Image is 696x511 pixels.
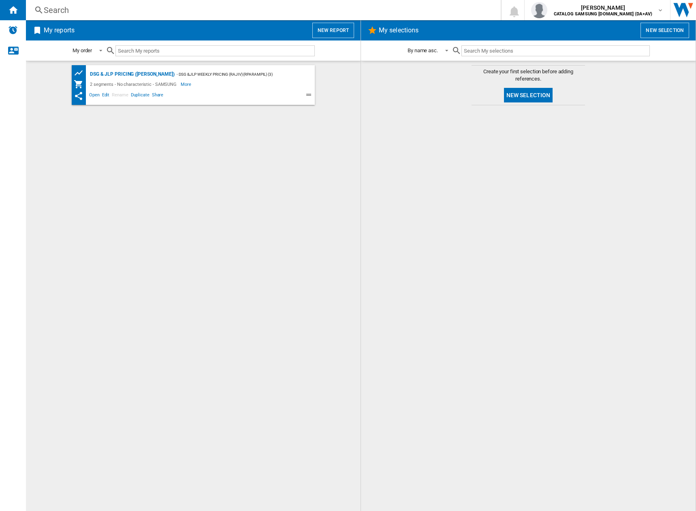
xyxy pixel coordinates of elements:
b: CATALOG SAMSUNG [DOMAIN_NAME] (DA+AV) [554,11,652,17]
div: DSG & JLP Pricing ([PERSON_NAME]) [88,69,175,79]
div: - DSG &JLP Weekly Pricing (Rajiv) (rparampil) (3) [175,69,299,79]
div: My order [73,47,92,53]
span: [PERSON_NAME] [554,4,652,12]
img: alerts-logo.svg [8,25,18,35]
input: Search My selections [461,45,650,56]
h2: My selections [377,23,420,38]
button: New selection [640,23,689,38]
div: My Assortment [74,79,88,89]
div: Search [44,4,480,16]
ng-md-icon: This report has been shared with you [74,91,83,101]
span: Duplicate [130,91,151,101]
div: 2 segments - No characteristic - SAMSUNG [88,79,181,89]
button: New selection [504,88,553,102]
div: By name asc. [408,47,438,53]
span: Create your first selection before adding references. [472,68,585,83]
div: Product prices grid [74,68,88,78]
img: profile.jpg [531,2,547,18]
span: Share [151,91,165,101]
span: Rename [111,91,129,101]
span: Open [88,91,101,101]
span: More [181,79,192,89]
h2: My reports [42,23,76,38]
span: Edit [101,91,111,101]
input: Search My reports [115,45,315,56]
button: New report [312,23,354,38]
